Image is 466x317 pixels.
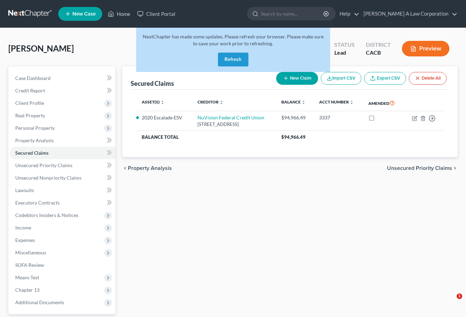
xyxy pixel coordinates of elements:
[15,88,45,93] span: Credit Report
[363,95,403,111] th: Amended
[360,8,457,20] a: [PERSON_NAME] A Law Corporation
[143,34,324,46] span: NextChapter has made some updates. Please refresh your browser. Please make sure to save your wor...
[15,112,45,118] span: Real Property
[387,165,458,171] button: Unsecured Priority Claims chevron_right
[10,72,115,84] a: Case Dashboard
[15,187,34,193] span: Lawsuits
[15,125,55,131] span: Personal Property
[319,114,357,121] div: 3337
[334,49,355,57] div: Lead
[319,99,354,105] a: Acct Number unfold_more
[15,250,46,255] span: Miscellaneous
[10,197,115,209] a: Executory Contracts
[122,165,128,171] i: chevron_left
[336,8,359,20] a: Help
[219,100,223,105] i: unfold_more
[15,237,35,243] span: Expenses
[366,41,391,49] div: District
[10,159,115,172] a: Unsecured Priority Claims
[301,100,306,105] i: unfold_more
[281,114,308,121] div: $94,966.49
[122,165,172,171] button: chevron_left Property Analysis
[72,11,96,17] span: New Case
[197,121,270,128] div: [STREET_ADDRESS]
[261,7,324,20] input: Search by name...
[128,165,172,171] span: Property Analysis
[8,43,74,53] span: [PERSON_NAME]
[15,200,60,206] span: Executory Contracts
[457,293,462,299] span: 1
[15,137,54,143] span: Property Analysis
[15,212,78,218] span: Codebtors Insiders & Notices
[15,162,72,168] span: Unsecured Priority Claims
[134,8,179,20] a: Client Portal
[350,100,354,105] i: unfold_more
[321,72,361,85] button: Import CSV
[15,274,39,280] span: Means Test
[104,8,134,20] a: Home
[281,99,306,105] a: Balance unfold_more
[334,41,355,49] div: Status
[197,99,223,105] a: Creditor unfold_more
[10,172,115,184] a: Unsecured Nonpriority Claims
[136,131,275,143] th: Balance Total
[276,72,318,85] button: New Claim
[142,99,165,105] a: Asset(s) unfold_more
[15,150,49,156] span: Secured Claims
[15,75,51,81] span: Case Dashboard
[10,259,115,271] a: SOFA Review
[10,147,115,159] a: Secured Claims
[409,72,447,85] button: Delete All
[387,165,452,171] span: Unsecured Priority Claims
[364,72,406,85] a: Export CSV
[15,262,44,268] span: SOFA Review
[10,184,115,197] a: Lawsuits
[197,115,264,120] a: NuVision Federal Credit Union
[160,100,165,105] i: unfold_more
[15,225,31,230] span: Income
[10,134,115,147] a: Property Analysis
[15,287,39,293] span: Chapter 13
[452,165,458,171] i: chevron_right
[15,299,64,305] span: Additional Documents
[218,53,248,66] button: Refresh
[10,84,115,97] a: Credit Report
[15,100,44,106] span: Client Profile
[15,175,81,181] span: Unsecured Nonpriority Claims
[366,49,391,57] div: CACB
[281,134,306,140] span: $94,966.49
[402,41,449,56] button: Preview
[131,79,174,88] div: Secured Claims
[142,114,186,121] li: 2020 Escalade ESV
[442,293,459,310] iframe: Intercom live chat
